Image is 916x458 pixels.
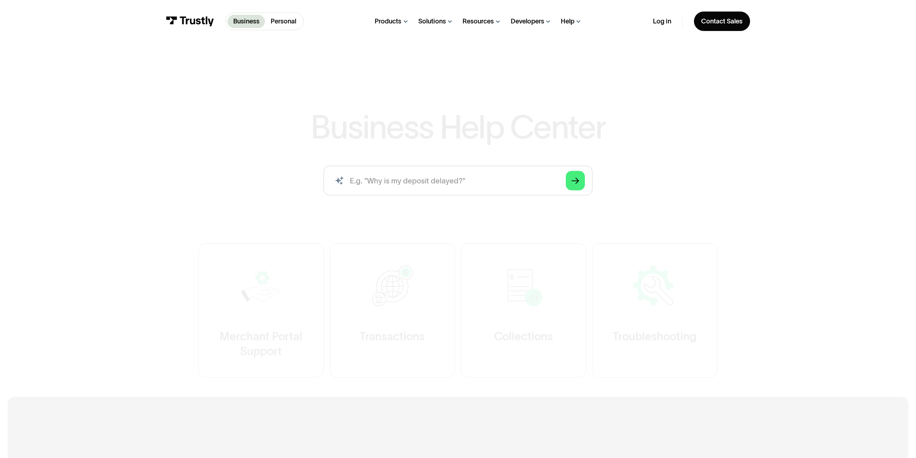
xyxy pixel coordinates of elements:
[375,17,401,26] div: Products
[330,243,455,378] a: Transactions
[271,17,296,26] p: Personal
[311,111,605,143] h1: Business Help Center
[494,329,553,344] div: Collections
[592,243,718,378] a: Troubleshooting
[227,15,265,28] a: Business
[418,17,446,26] div: Solutions
[360,329,425,344] div: Transactions
[198,243,324,378] a: Merchant Portal Support
[324,166,592,195] form: Search
[653,17,671,26] a: Log in
[265,15,302,28] a: Personal
[233,17,260,26] p: Business
[324,166,592,195] input: search
[701,17,743,26] div: Contact Sales
[462,17,494,26] div: Resources
[694,12,750,31] a: Contact Sales
[217,329,305,359] div: Merchant Portal Support
[561,17,574,26] div: Help
[511,17,544,26] div: Developers
[461,243,586,378] a: Collections
[613,329,697,344] div: Troubleshooting
[166,16,214,26] img: Trustly Logo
